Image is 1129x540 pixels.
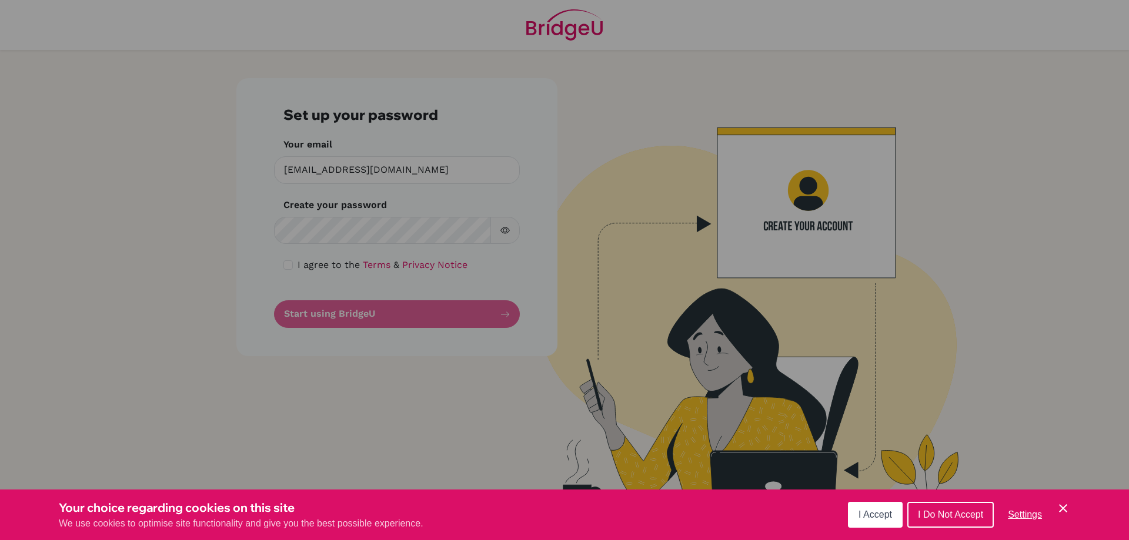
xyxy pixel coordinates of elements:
[59,499,423,516] h3: Your choice regarding cookies on this site
[1056,501,1070,515] button: Save and close
[848,502,903,528] button: I Accept
[998,503,1051,526] button: Settings
[59,516,423,531] p: We use cookies to optimise site functionality and give you the best possible experience.
[918,509,983,519] span: I Do Not Accept
[859,509,892,519] span: I Accept
[907,502,994,528] button: I Do Not Accept
[1008,509,1042,519] span: Settings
